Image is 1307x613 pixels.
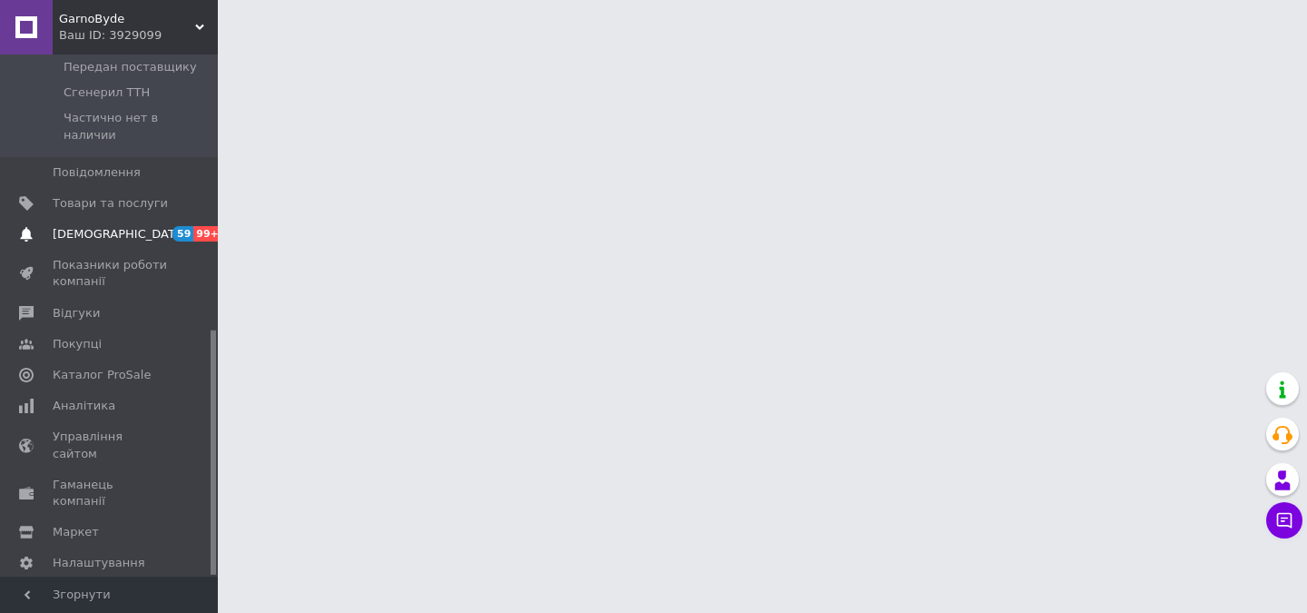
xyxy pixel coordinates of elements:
[64,84,150,101] span: Сгенерил ТТН
[53,226,187,242] span: [DEMOGRAPHIC_DATA]
[59,27,218,44] div: Ваш ID: 3929099
[53,305,100,321] span: Відгуки
[53,429,168,461] span: Управління сайтом
[172,226,193,242] span: 59
[53,257,168,290] span: Показники роботи компанії
[53,524,99,540] span: Маркет
[53,164,141,181] span: Повідомлення
[53,336,102,352] span: Покупці
[53,555,145,571] span: Налаштування
[64,110,212,143] span: Частично нет в наличии
[64,59,197,75] span: Передан поставщику
[53,477,168,509] span: Гаманець компанії
[53,367,151,383] span: Каталог ProSale
[53,195,168,212] span: Товари та послуги
[193,226,223,242] span: 99+
[59,11,195,27] span: GarnoByde
[1266,502,1302,539] button: Чат з покупцем
[53,398,115,414] span: Аналітика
